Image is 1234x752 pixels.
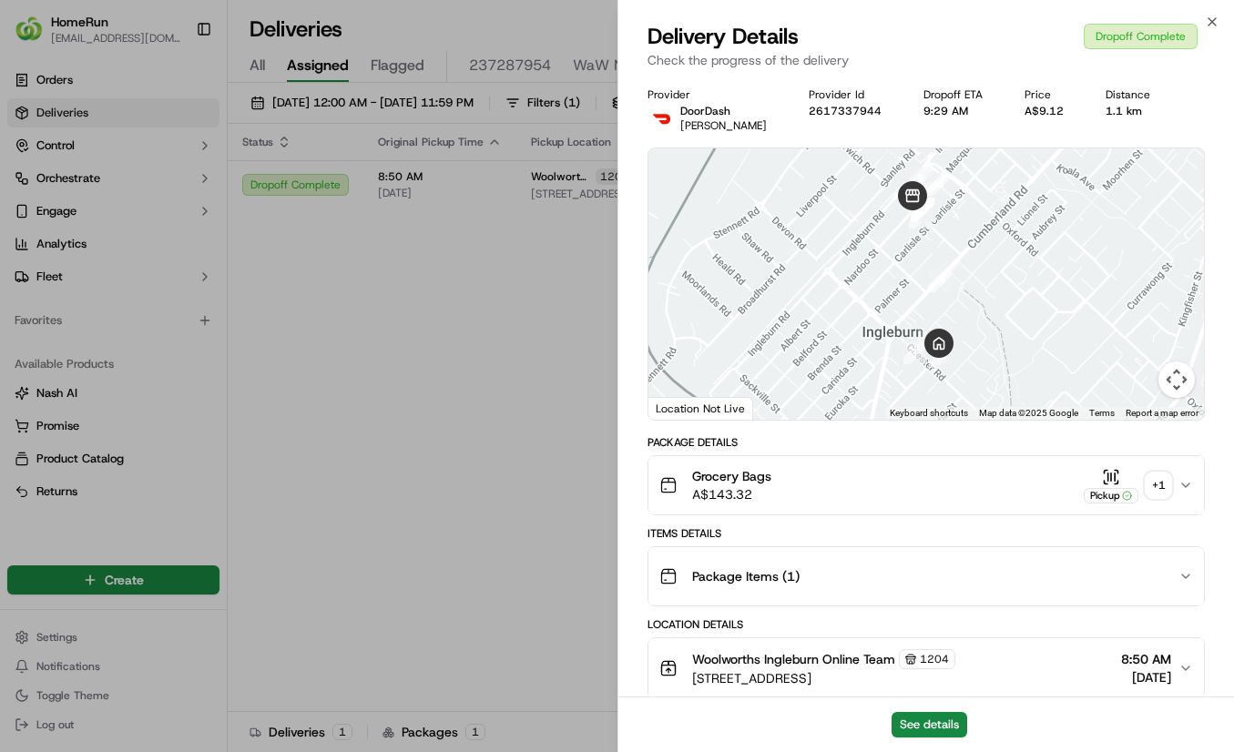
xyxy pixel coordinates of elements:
[809,104,882,118] button: 2617337944
[692,485,771,503] span: A$143.32
[692,467,771,485] span: Grocery Bags
[1146,473,1171,498] div: + 1
[1126,408,1198,418] a: Report a map error
[653,396,713,420] img: Google
[1084,488,1138,503] div: Pickup
[648,397,753,420] div: Location Not Live
[648,104,677,133] img: doordash_logo_v2.png
[692,669,955,687] span: [STREET_ADDRESS]
[1025,104,1076,118] div: A$9.12
[680,104,767,118] p: DoorDash
[923,104,995,118] div: 9:29 AM
[648,638,1205,698] button: Woolworths Ingleburn Online Team1204[STREET_ADDRESS]8:50 AM[DATE]
[920,652,949,666] span: 1204
[911,198,934,221] div: 12
[1025,87,1076,102] div: Price
[1084,468,1138,503] button: Pickup
[909,205,933,229] div: 2
[648,22,799,51] span: Delivery Details
[926,172,950,196] div: 13
[648,435,1206,450] div: Package Details
[680,118,767,133] span: [PERSON_NAME]
[1158,361,1195,398] button: Map camera controls
[648,456,1205,514] button: Grocery BagsA$143.32Pickup+1
[1089,408,1115,418] a: Terms (opens in new tab)
[648,51,1206,69] p: Check the progress of the delivery
[890,407,968,420] button: Keyboard shortcuts
[809,87,894,102] div: Provider Id
[1121,668,1171,686] span: [DATE]
[1106,104,1163,118] div: 1.1 km
[1121,650,1171,668] span: 8:50 AM
[903,340,927,364] div: 1
[909,167,933,190] div: 8
[979,408,1078,418] span: Map data ©2025 Google
[648,87,780,102] div: Provider
[648,617,1206,632] div: Location Details
[692,650,895,668] span: Woolworths Ingleburn Online Team
[892,712,967,737] button: See details
[1106,87,1163,102] div: Distance
[1084,468,1171,503] button: Pickup+1
[923,87,995,102] div: Dropoff ETA
[648,526,1206,541] div: Items Details
[653,396,713,420] a: Open this area in Google Maps (opens a new window)
[692,567,800,585] span: Package Items ( 1 )
[928,269,952,292] div: 14
[648,547,1205,605] button: Package Items (1)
